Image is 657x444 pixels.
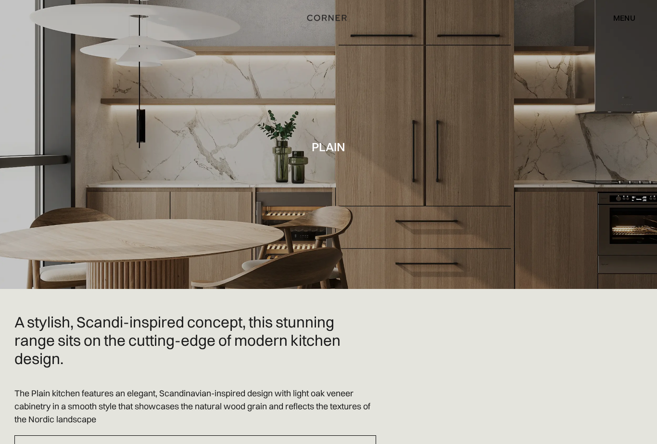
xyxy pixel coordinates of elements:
[312,140,345,153] h1: Plain
[604,10,635,26] div: menu
[295,12,362,24] a: home
[14,387,376,426] p: The Plain kitchen features an elegant, Scandinavian-inspired design with light oak veneer cabinet...
[613,14,635,22] div: menu
[14,313,376,367] h2: A stylish, Scandi-inspired concept, this stunning range sits on the cutting-edge of modern kitche...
